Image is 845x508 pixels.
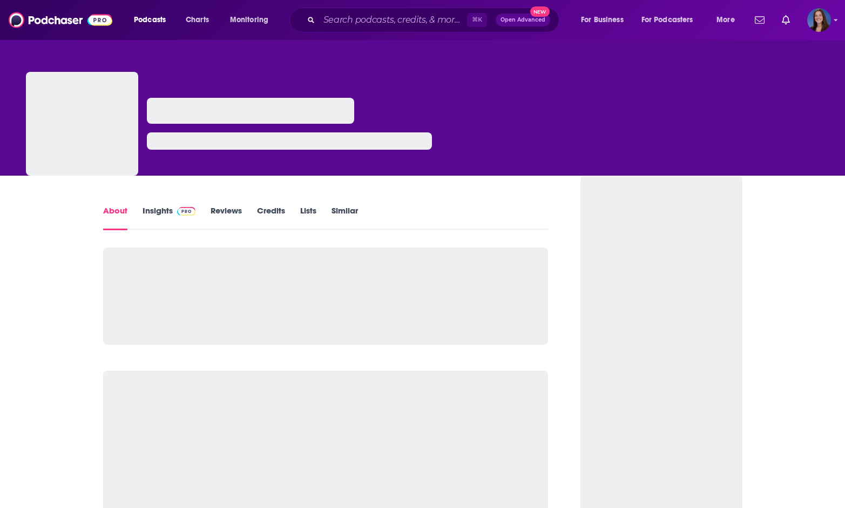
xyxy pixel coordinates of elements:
[573,11,637,29] button: open menu
[501,17,545,23] span: Open Advanced
[126,11,180,29] button: open menu
[634,11,709,29] button: open menu
[709,11,748,29] button: open menu
[177,207,196,216] img: Podchaser Pro
[257,205,285,230] a: Credits
[211,205,242,230] a: Reviews
[641,12,693,28] span: For Podcasters
[716,12,735,28] span: More
[807,8,831,32] button: Show profile menu
[222,11,282,29] button: open menu
[103,205,127,230] a: About
[807,8,831,32] span: Logged in as emmadonovan
[778,11,794,29] a: Show notifications dropdown
[186,12,209,28] span: Charts
[496,14,550,26] button: Open AdvancedNew
[134,12,166,28] span: Podcasts
[581,12,624,28] span: For Business
[807,8,831,32] img: User Profile
[300,205,316,230] a: Lists
[319,11,467,29] input: Search podcasts, credits, & more...
[530,6,550,17] span: New
[143,205,196,230] a: InsightsPodchaser Pro
[300,8,570,32] div: Search podcasts, credits, & more...
[751,11,769,29] a: Show notifications dropdown
[179,11,215,29] a: Charts
[9,10,112,30] img: Podchaser - Follow, Share and Rate Podcasts
[467,13,487,27] span: ⌘ K
[332,205,358,230] a: Similar
[230,12,268,28] span: Monitoring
